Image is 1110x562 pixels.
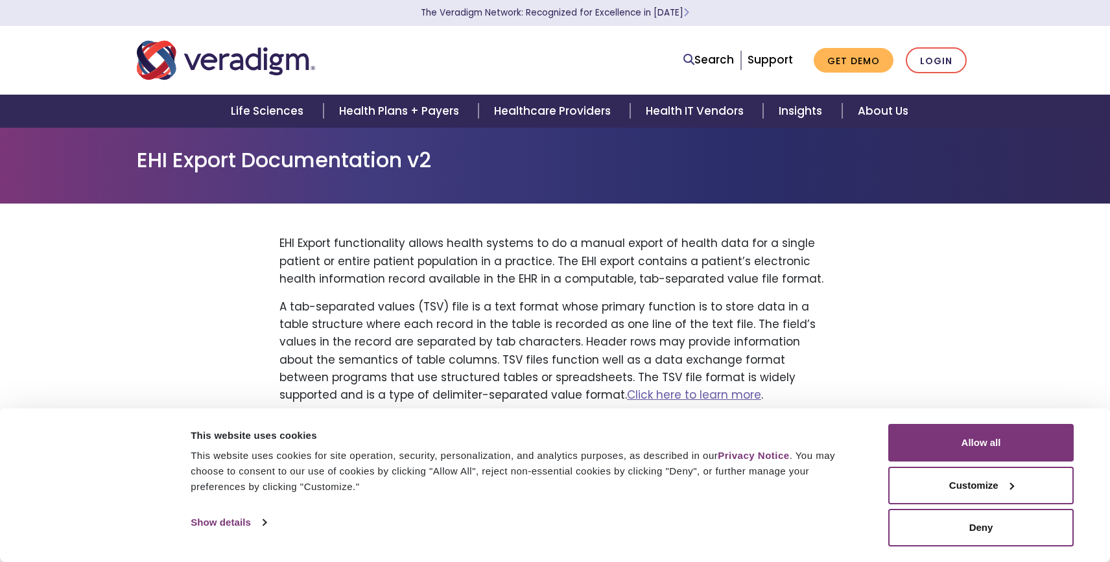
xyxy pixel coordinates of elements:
[137,39,315,82] img: Veradigm logo
[888,509,1074,546] button: Deny
[215,95,323,128] a: Life Sciences
[888,424,1074,462] button: Allow all
[906,47,967,74] a: Login
[683,6,689,19] span: Learn More
[627,387,761,403] a: Click here to learn more
[191,428,859,443] div: This website uses cookies
[630,95,763,128] a: Health IT Vendors
[888,467,1074,504] button: Customize
[137,148,973,172] h1: EHI Export Documentation v2
[421,6,689,19] a: The Veradigm Network: Recognized for Excellence in [DATE]Learn More
[324,95,478,128] a: Health Plans + Payers
[191,448,859,495] div: This website uses cookies for site operation, security, personalization, and analytics purposes, ...
[763,95,842,128] a: Insights
[279,298,831,404] p: A tab-separated values (TSV) file is a text format whose primary function is to store data in a t...
[279,235,831,288] p: EHI Export functionality allows health systems to do a manual export of health data for a single ...
[718,450,789,461] a: Privacy Notice
[478,95,630,128] a: Healthcare Providers
[683,51,734,69] a: Search
[842,95,924,128] a: About Us
[191,513,266,532] a: Show details
[814,48,893,73] a: Get Demo
[748,52,793,67] a: Support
